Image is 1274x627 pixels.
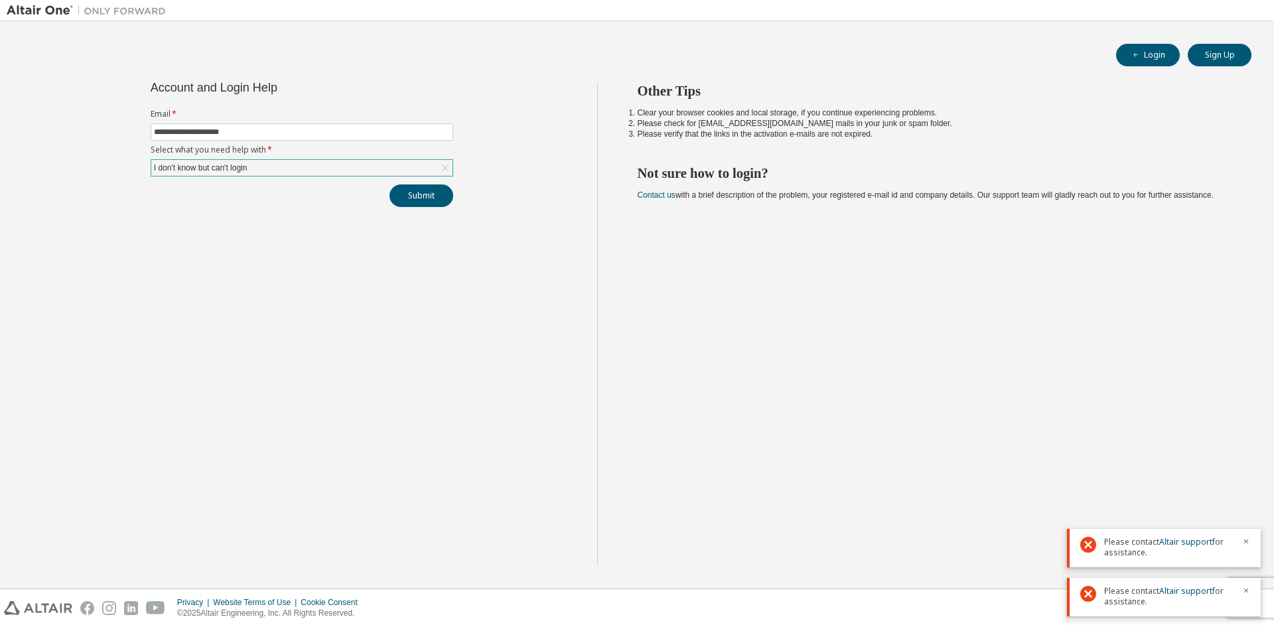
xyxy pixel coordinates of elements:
img: linkedin.svg [124,601,138,615]
li: Please check for [EMAIL_ADDRESS][DOMAIN_NAME] mails in your junk or spam folder. [638,118,1228,129]
span: Please contact for assistance. [1104,537,1234,558]
div: Website Terms of Use [213,597,301,608]
span: with a brief description of the problem, your registered e-mail id and company details. Our suppo... [638,190,1214,200]
img: altair_logo.svg [4,601,72,615]
li: Clear your browser cookies and local storage, if you continue experiencing problems. [638,107,1228,118]
h2: Not sure how to login? [638,165,1228,182]
label: Select what you need help with [151,145,453,155]
img: facebook.svg [80,601,94,615]
div: Cookie Consent [301,597,365,608]
a: Altair support [1159,536,1212,547]
img: instagram.svg [102,601,116,615]
div: I don't know but can't login [151,160,453,176]
button: Submit [389,184,453,207]
a: Contact us [638,190,675,200]
div: Privacy [177,597,213,608]
div: Account and Login Help [151,82,393,93]
button: Sign Up [1188,44,1251,66]
span: Please contact for assistance. [1104,586,1234,607]
img: youtube.svg [146,601,165,615]
p: © 2025 Altair Engineering, Inc. All Rights Reserved. [177,608,366,619]
h2: Other Tips [638,82,1228,100]
li: Please verify that the links in the activation e-mails are not expired. [638,129,1228,139]
div: I don't know but can't login [152,161,249,175]
button: Login [1116,44,1180,66]
img: Altair One [7,4,173,17]
label: Email [151,109,453,119]
a: Altair support [1159,585,1212,596]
